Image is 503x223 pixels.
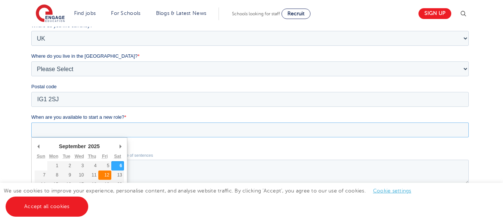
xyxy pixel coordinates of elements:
[6,178,14,183] abbr: Sunday
[80,213,93,223] button: 27
[4,188,419,209] span: We use cookies to improve your experience, personalise content, and analyse website traffic. By c...
[42,185,54,195] button: 3
[220,25,438,39] input: *Contact Number
[373,188,411,194] a: Cookie settings
[29,195,42,204] button: 9
[42,195,54,204] button: 10
[18,178,27,183] abbr: Monday
[156,10,207,16] a: Blogs & Latest News
[281,9,311,19] a: Recruit
[31,178,39,183] abbr: Tuesday
[418,8,451,19] a: Sign up
[80,195,93,204] button: 13
[29,185,42,195] button: 2
[54,185,67,195] button: 4
[83,178,90,183] abbr: Saturday
[42,213,54,223] button: 24
[42,204,54,213] button: 17
[80,204,93,213] button: 20
[43,178,52,183] abbr: Wednesday
[71,178,76,183] abbr: Friday
[29,213,42,223] button: 23
[57,178,65,183] abbr: Thursday
[67,185,80,195] button: 5
[54,195,67,204] button: 11
[67,204,80,213] button: 19
[54,213,67,223] button: 25
[16,185,29,195] button: 1
[3,165,11,176] button: Previous Month
[74,10,96,16] a: Find jobs
[26,165,55,176] div: September
[56,165,70,176] div: 2025
[67,195,80,204] button: 12
[3,204,16,213] button: 14
[16,204,29,213] button: 15
[111,10,140,16] a: For Schools
[3,195,16,204] button: 7
[6,197,88,217] a: Accept all cookies
[29,204,42,213] button: 16
[232,11,280,16] span: Schools looking for staff
[80,185,93,195] button: 6
[16,195,29,204] button: 8
[36,4,65,23] img: Engage Education
[54,204,67,213] button: 18
[16,213,29,223] button: 22
[287,11,305,16] span: Recruit
[67,213,80,223] button: 26
[220,1,438,16] input: *Last name
[85,165,93,176] button: Next Month
[3,213,16,223] button: 21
